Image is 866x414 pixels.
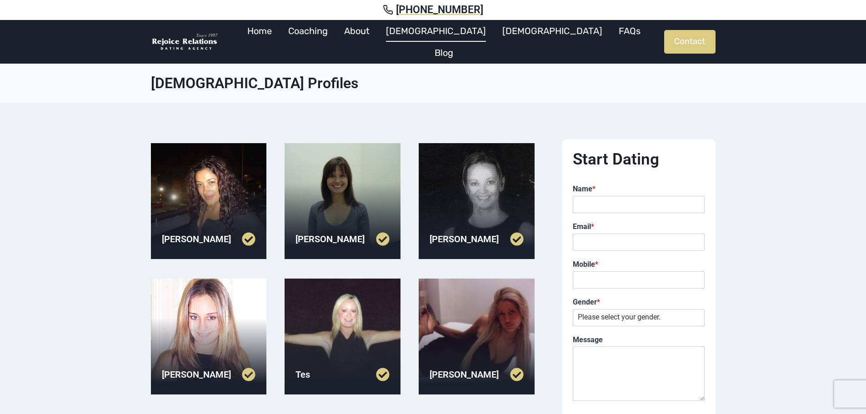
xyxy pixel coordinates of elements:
a: Blog [426,42,461,64]
input: Mobile [573,271,705,289]
h1: [DEMOGRAPHIC_DATA] Profiles [151,75,716,92]
span: [PHONE_NUMBER] [396,4,483,16]
label: Gender [573,298,705,307]
label: Name [573,185,705,194]
a: [PHONE_NUMBER] [11,4,855,16]
label: Mobile [573,260,705,269]
a: [DEMOGRAPHIC_DATA] [378,20,494,42]
a: [DEMOGRAPHIC_DATA] [494,20,611,42]
a: Home [239,20,280,42]
label: Message [573,335,705,345]
nav: Primary [224,20,664,64]
a: Coaching [280,20,336,42]
h2: Start Dating [573,150,705,169]
a: About [336,20,378,42]
img: Rejoice Relations [151,33,219,51]
a: Contact [664,30,716,54]
label: Email [573,222,705,232]
a: FAQs [611,20,649,42]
